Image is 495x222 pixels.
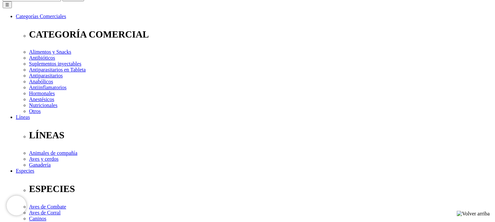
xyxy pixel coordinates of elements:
[29,183,492,194] p: ESPECIES
[29,29,492,40] p: CATEGORÍA COMERCIAL
[29,204,66,209] a: Aves de Combate
[29,97,54,102] a: Anestésicos
[29,102,57,108] a: Nutricionales
[29,130,492,141] p: LÍNEAS
[29,49,71,55] a: Alimentos y Snacks
[29,210,61,215] a: Aves de Corral
[29,156,58,162] a: Aves y cerdos
[29,91,55,96] a: Hormonales
[29,216,46,221] a: Caninos
[29,150,77,156] a: Animales de compañía
[29,79,53,84] a: Anabólicos
[457,211,490,217] img: Volver arriba
[29,61,81,67] a: Suplementos inyectables
[16,168,34,174] a: Especies
[16,114,30,120] a: Líneas
[29,55,55,61] a: Antibióticos
[29,85,67,90] a: Antiinflamatorios
[29,73,63,78] a: Antiparasitarios
[29,162,51,168] a: Ganadería
[3,1,12,8] button: ☰
[16,14,66,19] a: Categorías Comerciales
[7,196,26,215] iframe: Brevo live chat
[29,67,86,72] a: Antiparasitarios en Tableta
[29,108,41,114] a: Otros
